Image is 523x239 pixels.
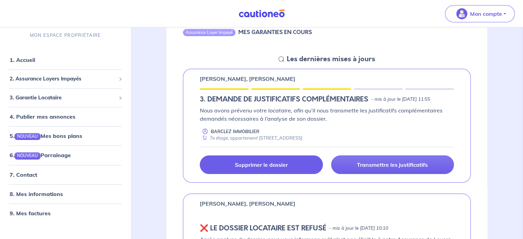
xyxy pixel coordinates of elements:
[470,10,502,18] p: Mon compte
[200,155,323,174] a: Supprimer le dossier
[200,135,302,141] div: 7e étage, appartement [STREET_ADDRESS]
[456,8,467,19] img: illu_account_valid_menu.svg
[357,161,428,168] p: Transmettre les justificatifs
[200,199,295,208] p: [PERSON_NAME], [PERSON_NAME]
[3,110,128,124] div: 4. Publier mes annonces
[445,5,515,22] button: illu_account_valid_menu.svgMon compte
[10,75,116,83] span: 2. Assurance Loyers Impayés
[3,187,128,201] div: 8. Mes informations
[10,113,75,120] a: 4. Publier mes annonces
[236,9,287,18] img: Cautioneo
[3,91,128,105] div: 3. Garantie Locataire
[183,29,236,36] div: Assurance Loyer Impayé
[200,224,454,232] div: state: REJECTED, Context: MORE-THAN-6-MONTHS,MAYBE-CERTIFICATE,RELATIONSHIP,LESSOR-DOCUMENTS
[10,191,63,197] a: 8. Mes informations
[3,129,128,143] div: 5.NOUVEAUMes bons plans
[3,53,128,67] div: 1. Accueil
[235,161,288,168] p: Supprimer le dossier
[3,149,128,162] div: 6.NOUVEAUParrainage
[3,206,128,220] div: 9. Mes factures
[200,95,368,104] h5: 3. DEMANDE DE JUSTIFICATIFS COMPLÉMENTAIRES
[3,73,128,86] div: 2. Assurance Loyers Impayés
[10,133,82,140] a: 5.NOUVEAUMes bons plans
[3,168,128,182] div: 7. Contact
[10,152,71,159] a: 6.NOUVEAUParrainage
[238,29,312,35] h6: MES GARANTIES EN COURS
[287,55,375,63] h5: Les dernières mises à jours
[10,171,37,178] a: 7. Contact
[10,94,116,102] span: 3. Garantie Locataire
[30,32,101,39] p: MON ESPACE PROPRIÉTAIRE
[200,95,454,104] div: state: RENTER-DOCUMENTS-INCOMPLETE, Context: NEW,MANDATORY-CERTIFICATE,RELATIONSHIP,RENTER-DOCUMENTS
[200,224,326,232] h5: ❌️️ LE DOSSIER LOCATAIRE EST REFUSÉ
[200,75,295,83] p: [PERSON_NAME], [PERSON_NAME]
[329,225,388,232] p: - mis à jour le [DATE] 10:10
[211,128,259,135] p: BARCLEZ IMMOBILIER
[371,96,430,103] p: - mis à jour le [DATE] 11:55
[10,57,35,64] a: 1. Accueil
[10,210,51,217] a: 9. Mes factures
[200,106,454,123] p: Nous avons prévenu votre locataire, afin qu’il nous transmette les justificatifs complémentaires ...
[331,155,454,174] a: Transmettre les justificatifs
